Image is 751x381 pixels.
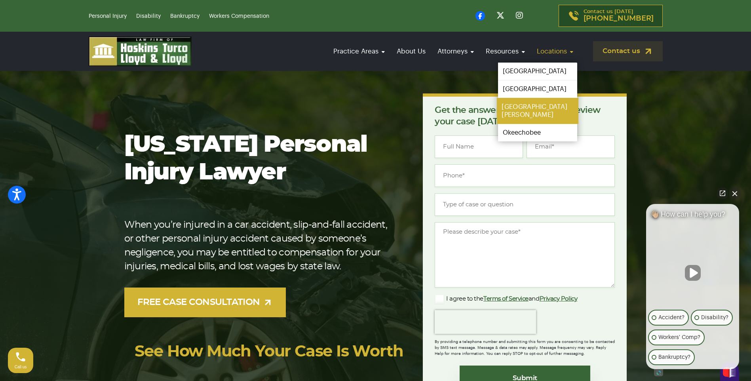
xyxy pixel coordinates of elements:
[527,135,615,158] input: Email*
[433,40,478,63] a: Attorneys
[654,369,663,376] a: Open intaker chat
[435,310,536,334] iframe: reCAPTCHA
[393,40,430,63] a: About Us
[498,80,577,98] a: [GEOGRAPHIC_DATA]
[658,333,700,342] p: Workers' Comp?
[263,297,273,307] img: arrow-up-right-light.svg
[646,210,739,223] div: 👋🏼 How can I help you?
[559,5,663,27] a: Contact us [DATE][PHONE_NUMBER]
[89,36,192,66] img: logo
[498,124,577,141] a: Okeechobee
[435,164,615,187] input: Phone*
[89,13,127,19] a: Personal Injury
[498,63,577,80] a: [GEOGRAPHIC_DATA]
[658,352,690,362] p: Bankruptcy?
[729,188,740,199] button: Close Intaker Chat Widget
[658,313,684,322] p: Accident?
[209,13,269,19] a: Workers Compensation
[15,365,27,369] span: Call us
[701,313,728,322] p: Disability?
[124,218,398,274] p: When you’re injured in a car accident, slip-and-fall accident, or other personal injury accident ...
[329,40,389,63] a: Practice Areas
[124,131,398,187] h1: [US_STATE] Personal Injury Lawyer
[482,40,529,63] a: Resources
[483,296,529,302] a: Terms of Service
[685,265,701,281] button: Unmute video
[435,294,577,304] label: I agree to the and
[170,13,200,19] a: Bankruptcy
[435,334,615,357] div: By providing a telephone number and submitting this form you are consenting to be contacted by SM...
[584,9,654,23] p: Contact us [DATE]
[593,41,663,61] a: Contact us
[540,296,578,302] a: Privacy Policy
[136,13,161,19] a: Disability
[497,98,578,124] a: [GEOGRAPHIC_DATA][PERSON_NAME]
[435,135,523,158] input: Full Name
[584,15,654,23] span: [PHONE_NUMBER]
[435,105,615,128] p: Get the answers you need. We’ll review your case [DATE], for free.
[435,193,615,216] input: Type of case or question
[135,344,403,360] a: See How Much Your Case Is Worth
[533,40,577,63] a: Locations
[124,288,286,317] a: FREE CASE CONSULTATION
[717,188,728,199] a: Open direct chat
